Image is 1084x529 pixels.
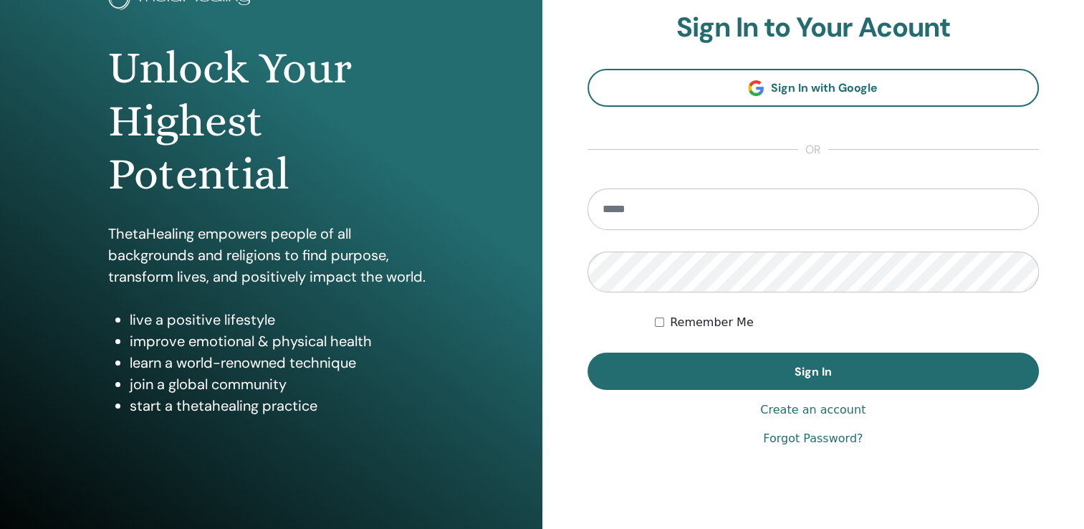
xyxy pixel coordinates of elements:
[130,395,433,416] li: start a thetahealing practice
[108,223,433,287] p: ThetaHealing empowers people of all backgrounds and religions to find purpose, transform lives, a...
[130,373,433,395] li: join a global community
[798,141,828,158] span: or
[130,309,433,330] li: live a positive lifestyle
[587,353,1040,390] button: Sign In
[670,314,754,331] label: Remember Me
[795,364,832,379] span: Sign In
[130,330,433,352] li: improve emotional & physical health
[130,352,433,373] li: learn a world-renowned technique
[763,430,863,447] a: Forgot Password?
[655,314,1039,331] div: Keep me authenticated indefinitely or until I manually logout
[587,11,1040,44] h2: Sign In to Your Acount
[108,42,433,201] h1: Unlock Your Highest Potential
[771,80,878,95] span: Sign In with Google
[587,69,1040,107] a: Sign In with Google
[760,401,865,419] a: Create an account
